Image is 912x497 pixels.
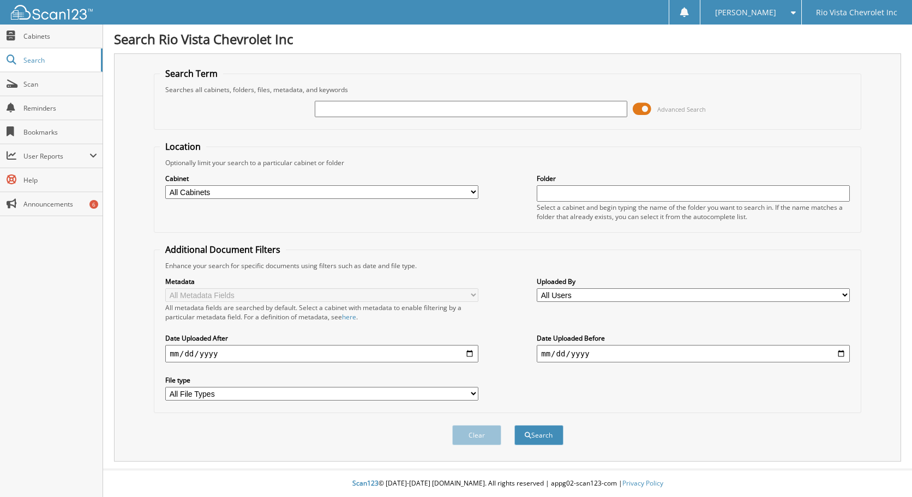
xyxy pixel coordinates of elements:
span: Rio Vista Chevrolet Inc [816,9,897,16]
div: Enhance your search for specific documents using filters such as date and file type. [160,261,855,270]
input: end [537,345,850,362]
legend: Search Term [160,68,223,80]
a: here [342,312,356,322]
div: © [DATE]-[DATE] [DOMAIN_NAME]. All rights reserved | appg02-scan123-com | [103,470,912,497]
a: Privacy Policy [622,478,663,488]
span: Cabinets [23,32,97,41]
button: Search [514,425,563,445]
label: Folder [537,174,850,183]
span: Search [23,56,95,65]
label: Cabinet [165,174,478,183]
span: Help [23,175,97,185]
div: Select a cabinet and begin typing the name of the folder you want to search in. If the name match... [537,203,850,221]
span: Reminders [23,104,97,113]
label: Metadata [165,277,478,286]
span: Scan123 [352,478,379,488]
h1: Search Rio Vista Chevrolet Inc [114,30,901,48]
button: Clear [452,425,501,445]
div: Optionally limit your search to a particular cabinet or folder [160,158,855,167]
span: Bookmarks [23,128,97,137]
div: All metadata fields are searched by default. Select a cabinet with metadata to enable filtering b... [165,303,478,322]
span: [PERSON_NAME] [715,9,776,16]
img: scan123-logo-white.svg [11,5,93,20]
label: File type [165,375,478,385]
label: Uploaded By [537,277,850,286]
input: start [165,345,478,362]
span: Advanced Search [657,105,706,113]
legend: Location [160,141,206,153]
span: Announcements [23,199,97,209]
span: User Reports [23,151,89,161]
div: 6 [89,200,98,209]
span: Scan [23,80,97,89]
iframe: Chat Widget [857,445,912,497]
label: Date Uploaded Before [537,334,850,343]
div: Searches all cabinets, folders, files, metadata, and keywords [160,85,855,94]
legend: Additional Document Filters [160,244,286,256]
label: Date Uploaded After [165,334,478,343]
